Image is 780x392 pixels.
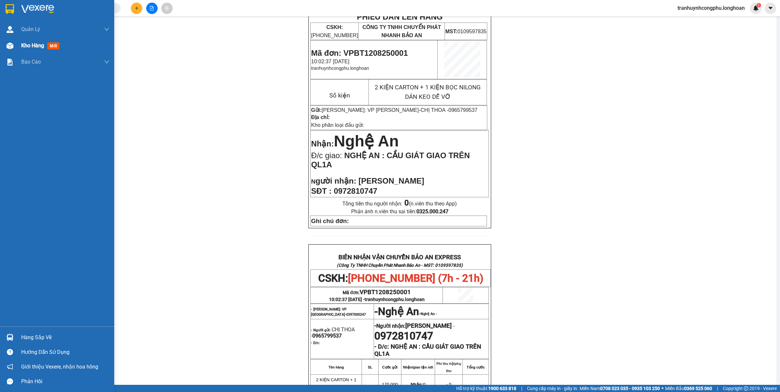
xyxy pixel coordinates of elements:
strong: - D/c: [311,341,320,345]
strong: - Người gửi: [311,328,331,332]
span: Kho phân loại đầu gửi: [311,122,364,128]
span: [PERSON_NAME] [358,176,424,185]
span: CSKH: [318,272,483,284]
strong: 1900 633 818 [488,386,516,391]
span: 0397000247 [346,312,366,317]
strong: CSKH: [326,24,343,30]
strong: 0369 525 060 [684,386,712,391]
span: aim [164,6,169,10]
div: Hướng dẫn sử dụng [21,347,109,357]
span: Miền Nam [580,385,660,392]
strong: CSKH: [18,29,35,34]
span: | [717,385,718,392]
span: ⚪️ [662,387,663,390]
span: Đ/c giao: [311,151,344,160]
span: tranhuynhcongphu.longhoan [365,297,425,302]
span: file-add [149,6,154,10]
span: - [378,311,437,316]
span: 10:02:37 [DATE] [311,59,349,64]
span: 3 [369,385,371,390]
span: 1 [757,3,760,8]
span: notification [7,364,13,370]
span: Nghệ An [378,305,419,318]
button: file-add [146,3,158,14]
strong: Phí thu hộ/phụ thu [436,362,461,373]
span: - [374,305,378,318]
span: 10:02:37 [DATE] - [329,297,425,302]
span: Nhận: [311,139,334,148]
span: Phản ánh n.viên thu sai tiền: [351,208,448,215]
span: 2 KIỆN CARTON + 1 KIỆN BỌC NILONG DÁN KEO DỄ VỠ [375,84,481,100]
span: VPBT1208250001 [360,289,411,296]
strong: MST: [73,32,86,37]
span: CHỊ THOA - [420,107,477,113]
img: warehouse-icon [7,42,13,49]
span: 0 [475,385,477,390]
span: Kho hàng [21,42,44,49]
img: logo-vxr [6,4,14,14]
strong: (Công Ty TNHH Chuyển Phát Nhanh Bảo An - MST: 0109597835) [337,263,463,268]
img: solution-icon [7,59,13,66]
strong: Cước gửi [382,365,398,369]
span: message [7,378,13,384]
img: warehouse-icon [7,334,13,341]
span: Người nhận: [376,323,452,329]
span: 170.000 [382,382,398,387]
strong: Tổng cước [467,365,485,369]
span: CHỊ THOA - [311,326,355,339]
strong: PHIẾU DÁN LÊN HÀNG [357,12,443,21]
span: NGHỆ AN : CẦU GIÁT GIAO TRÊN QL1A [311,151,470,169]
strong: Nhận: [411,382,423,387]
strong: SĐT : [311,187,332,195]
strong: MST: [445,29,457,34]
span: question-circle [7,349,13,355]
strong: Ghi chú đơn: [311,218,349,224]
span: (n.viên thu theo App) [404,201,457,207]
span: - [PERSON_NAME]: VP [GEOGRAPHIC_DATA]- [311,307,366,317]
strong: N [311,178,356,185]
span: Tổng tiền thu người nhận: [342,201,457,207]
span: 0972810747 [334,187,377,195]
span: | [521,385,522,392]
span: tranhuynhcongphu.longhoan [311,66,369,71]
span: Nghệ An - [421,312,437,316]
span: Cung cấp máy in - giấy in: [527,385,578,392]
strong: 0 [404,198,409,207]
sup: 1 [757,3,761,8]
span: - 0 [446,382,451,387]
strong: Nhận/giao tận nơi [403,365,433,369]
span: 0109597835 [73,32,115,37]
span: tranhuynhcongphu.longhoan [672,4,750,12]
button: caret-down [765,3,776,14]
img: icon-new-feature [753,5,759,11]
span: mới [47,42,59,50]
span: 0 [411,382,426,387]
span: [PHONE_NUMBER] [3,29,50,40]
span: 0965799537 [312,333,342,339]
span: down [104,27,109,32]
button: aim [161,3,173,14]
strong: SL [368,365,372,369]
span: 0109597835 [445,29,486,34]
span: Báo cáo [21,58,41,66]
span: 0965799537 [448,107,477,113]
span: gười nhận: [316,176,356,185]
strong: - [374,322,452,329]
span: - [452,323,455,329]
strong: Gửi: [311,107,321,113]
span: [PERSON_NAME]: VP [PERSON_NAME] [322,107,419,113]
span: - [419,107,477,113]
span: caret-down [768,5,773,11]
span: CÔNG TY TNHH CHUYỂN PHÁT NHANH BẢO AN [51,14,72,55]
span: [PERSON_NAME] [405,322,452,329]
span: Hỗ trợ kỹ thuật: [456,385,516,392]
strong: 0325.000.247 [416,208,448,215]
span: plus [134,6,139,10]
span: Giới thiệu Vexere, nhận hoa hồng [21,363,98,371]
span: Nghệ An [334,132,399,150]
div: Hàng sắp về [21,333,109,342]
div: Phản hồi [21,377,109,386]
strong: 0708 023 035 - 0935 103 250 [600,386,660,391]
button: plus [131,3,142,14]
img: warehouse-icon [7,26,13,33]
